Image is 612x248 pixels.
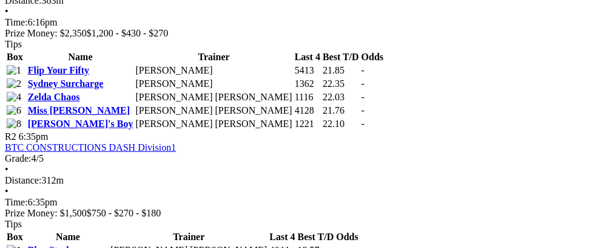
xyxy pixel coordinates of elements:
[322,91,360,103] td: 22.03
[5,28,607,39] div: Prize Money: $2,350
[87,208,161,218] span: $750 - $270 - $180
[294,105,321,117] td: 4128
[5,131,16,142] span: R2
[5,219,22,229] span: Tips
[7,52,23,62] span: Box
[294,91,321,103] td: 1116
[27,51,134,63] th: Name
[5,17,607,28] div: 6:16pm
[135,64,292,77] td: [PERSON_NAME]
[5,197,607,208] div: 6:35pm
[7,92,21,103] img: 4
[322,64,360,77] td: 21.85
[322,105,360,117] td: 21.76
[361,65,365,75] span: -
[5,175,607,186] div: 312m
[5,17,28,27] span: Time:
[297,231,335,243] th: Best T/D
[5,186,8,196] span: •
[5,39,22,49] span: Tips
[5,6,8,16] span: •
[87,28,169,38] span: $1,200 - $430 - $270
[5,153,32,164] span: Grade:
[7,119,21,129] img: 8
[322,78,360,90] td: 22.35
[322,118,360,130] td: 22.10
[5,153,607,164] div: 4/5
[361,105,365,115] span: -
[5,208,607,219] div: Prize Money: $1,500
[361,119,365,129] span: -
[5,197,28,207] span: Time:
[28,78,104,89] a: Sydney Surcharge
[322,51,360,63] th: Best T/D
[5,164,8,174] span: •
[294,64,321,77] td: 5413
[28,65,89,75] a: Flip Your Fifty
[27,231,109,243] th: Name
[135,105,292,117] td: [PERSON_NAME] [PERSON_NAME]
[294,78,321,90] td: 1362
[135,78,292,90] td: [PERSON_NAME]
[135,51,292,63] th: Trainer
[5,142,176,153] a: BTC CONSTRUCTIONS DASH Division1
[7,232,23,242] span: Box
[294,118,321,130] td: 1221
[7,78,21,89] img: 2
[361,92,365,102] span: -
[135,118,292,130] td: [PERSON_NAME] [PERSON_NAME]
[28,92,80,102] a: Zelda Chaos
[110,231,267,243] th: Trainer
[5,175,41,185] span: Distance:
[28,105,130,115] a: Miss [PERSON_NAME]
[335,231,358,243] th: Odds
[294,51,321,63] th: Last 4
[135,91,292,103] td: [PERSON_NAME] [PERSON_NAME]
[7,105,21,116] img: 6
[361,51,384,63] th: Odds
[28,119,133,129] a: [PERSON_NAME]'s Boy
[7,65,21,76] img: 1
[361,78,365,89] span: -
[269,231,295,243] th: Last 4
[19,131,49,142] span: 6:35pm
